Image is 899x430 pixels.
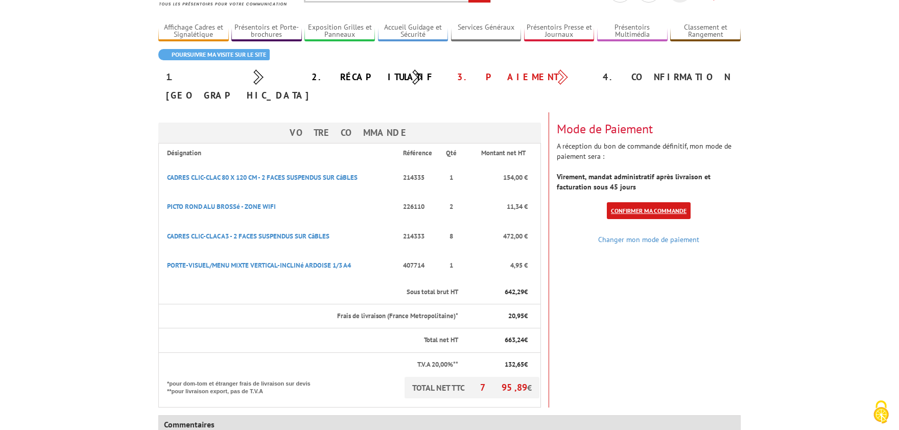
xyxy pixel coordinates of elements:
a: Accueil Guidage et Sécurité [378,23,448,40]
p: 8 [444,232,458,242]
p: 11,34 € [467,202,528,212]
span: 642,29 [505,288,524,296]
p: 1 [444,261,458,271]
p: TOTAL NET TTC € [405,377,539,398]
p: *pour dom-tom et étranger frais de livraison sur devis **pour livraison export, pas de T.V.A [167,377,320,396]
a: Confirmer ma commande [607,202,691,219]
p: Qté [444,149,458,158]
a: 2. Récapitulatif [312,71,434,83]
p: 472,00 € [467,232,528,242]
a: Exposition Grilles et Panneaux [304,23,375,40]
a: Présentoirs et Porte-brochures [231,23,302,40]
a: Présentoirs Multimédia [597,23,668,40]
p: 226110 [400,197,435,217]
a: Services Généraux [451,23,522,40]
p: € [467,288,528,297]
p: 4,95 € [467,261,528,271]
button: Cookies (fenêtre modale) [863,395,899,430]
div: 1. [GEOGRAPHIC_DATA] [158,68,304,105]
a: Poursuivre ma visite sur le site [158,49,270,60]
th: Frais de livraison (France Metropolitaine)* [159,304,460,328]
a: PICTO ROND ALU BROSSé - ZONE WIFI [167,202,276,211]
a: Affichage Cadres et Signalétique [158,23,229,40]
a: Classement et Rangement [670,23,741,40]
img: Cookies (fenêtre modale) [868,399,894,425]
p: Montant net HT [467,149,539,158]
strong: Virement, mandat administratif après livraison et facturation sous 45 jours [557,172,711,192]
p: € [467,360,528,370]
p: Désignation [167,149,391,158]
a: Présentoirs Presse et Journaux [524,23,595,40]
p: € [467,312,528,321]
a: CADRES CLIC-CLAC 80 X 120 CM - 2 FACES SUSPENDUS SUR CâBLES [167,173,358,182]
div: 3. Paiement [449,68,595,86]
span: 663,24 [505,336,524,344]
p: 407714 [400,256,435,276]
p: 2 [444,202,458,212]
p: Référence [400,149,435,158]
h3: Votre Commande [158,123,541,143]
p: 214333 [400,227,435,247]
p: 214335 [400,168,435,188]
p: 1 [444,173,458,183]
a: Changer mon mode de paiement [598,235,699,244]
p: T.V.A 20,00%** [167,360,458,370]
h3: Mode de Paiement [557,123,741,136]
p: € [467,336,528,345]
p: 154,00 € [467,173,528,183]
span: 20,95 [508,312,524,320]
a: PORTE-VISUEL/MENU MIXTE VERTICAL-INCLINé ARDOISE 1/3 A4 [167,261,351,270]
span: 795,89 [480,381,527,393]
div: A réception du bon de commande définitif, mon mode de paiement sera : [549,112,748,234]
th: Total net HT [159,328,460,353]
div: 4. Confirmation [595,68,741,86]
th: Sous total brut HT [159,280,460,304]
a: CADRES CLIC-CLAC A3 - 2 FACES SUSPENDUS SUR CâBLES [167,232,329,241]
span: 132,65 [505,360,524,369]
